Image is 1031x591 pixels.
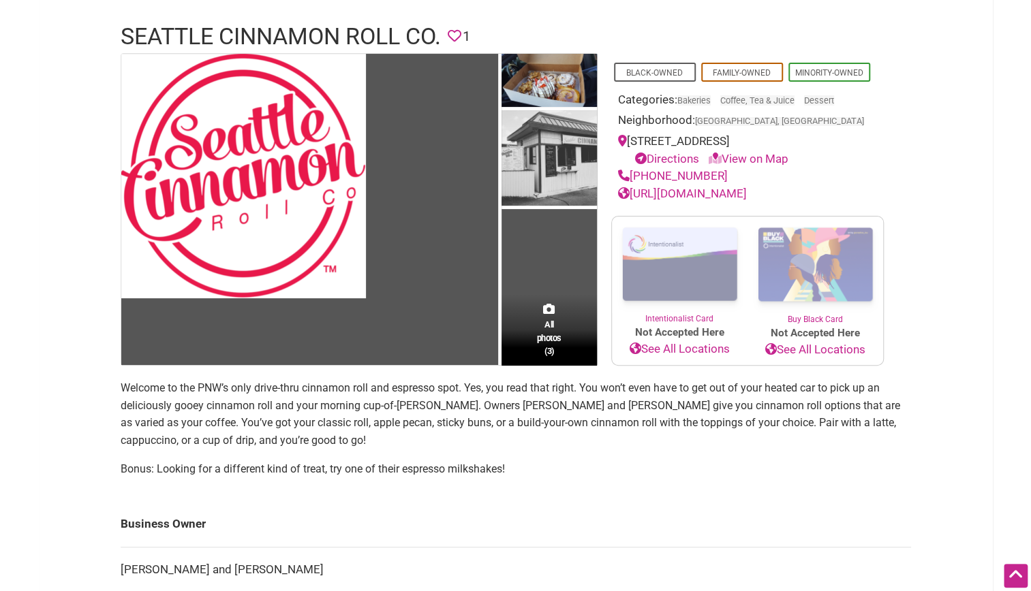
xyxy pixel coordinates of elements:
a: Family-Owned [713,68,771,78]
a: See All Locations [612,340,748,358]
a: View on Map [709,152,788,165]
p: Welcome to the PNW’s only drive-thru cinnamon roll and espresso spot. Yes, you read that right. Y... [121,379,911,449]
img: Buy Black Card [748,217,883,313]
a: See All Locations [748,341,883,359]
span: [GEOGRAPHIC_DATA], [GEOGRAPHIC_DATA] [695,117,864,126]
a: Coffee, Tea & Juice [720,95,795,106]
img: Intentionalist Card [612,217,748,313]
div: [STREET_ADDRESS] [618,133,877,167]
a: [PHONE_NUMBER] [618,169,728,182]
a: Dessert [804,95,834,106]
div: Categories: [618,91,877,112]
span: Not Accepted Here [748,325,883,341]
a: [URL][DOMAIN_NAME] [618,187,747,200]
a: Intentionalist Card [612,217,748,325]
span: Not Accepted Here [612,325,748,340]
td: Business Owner [121,502,911,547]
a: Bakeries [677,95,711,106]
a: Buy Black Card [748,217,883,325]
span: All photos (3) [537,318,561,357]
a: Minority-Owned [795,68,863,78]
span: 1 [463,26,470,47]
p: Bonus: Looking for a different kind of treat, try one of their espresso milkshakes! [121,460,911,478]
a: Directions [635,152,699,165]
a: Black-Owned [626,68,683,78]
div: Scroll Back to Top [1004,564,1028,588]
div: Neighborhood: [618,112,877,133]
h1: Seattle Cinnamon Roll Co. [121,20,441,53]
